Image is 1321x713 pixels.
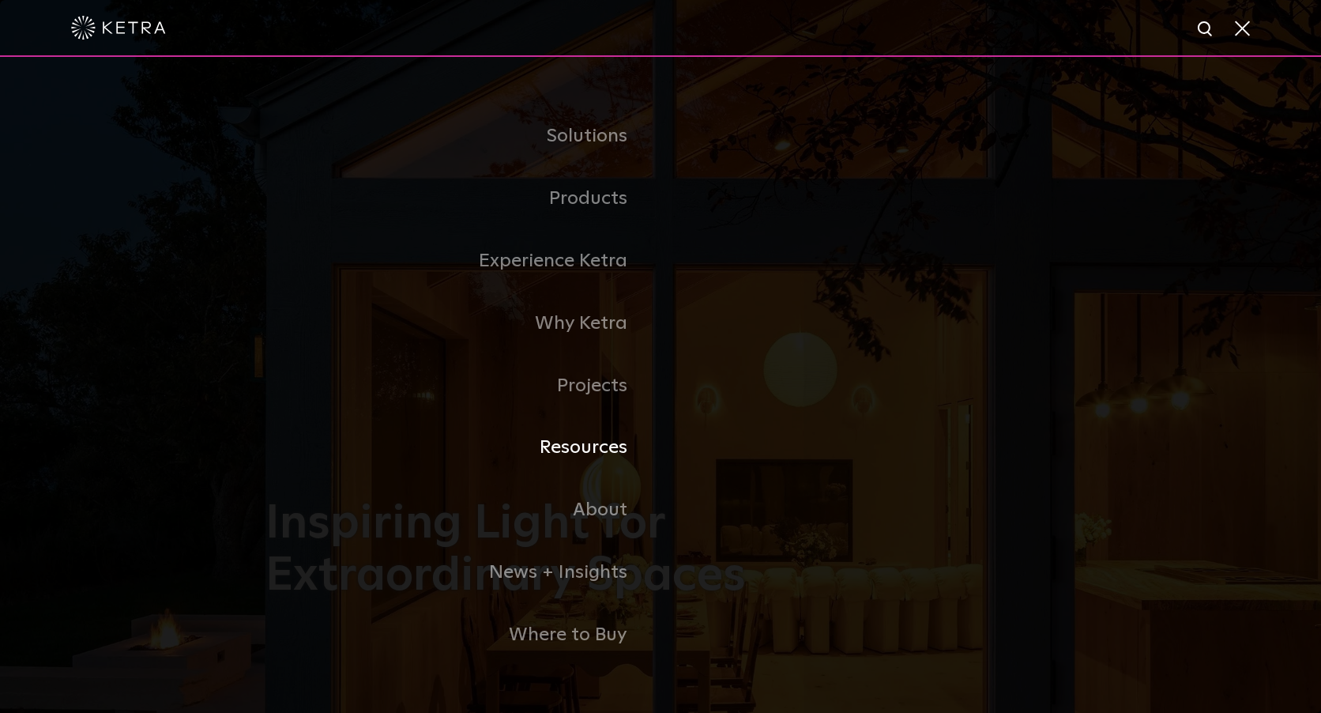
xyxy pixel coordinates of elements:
img: ketra-logo-2019-white [71,16,166,40]
a: News + Insights [265,541,660,604]
a: Solutions [265,105,660,168]
a: Products [265,168,660,230]
a: Resources [265,417,660,479]
a: Why Ketra [265,292,660,355]
a: Projects [265,355,660,417]
img: search icon [1196,20,1216,40]
a: Experience Ketra [265,230,660,292]
a: About [265,479,660,541]
div: Navigation Menu [265,105,1056,666]
a: Where to Buy [265,604,660,666]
